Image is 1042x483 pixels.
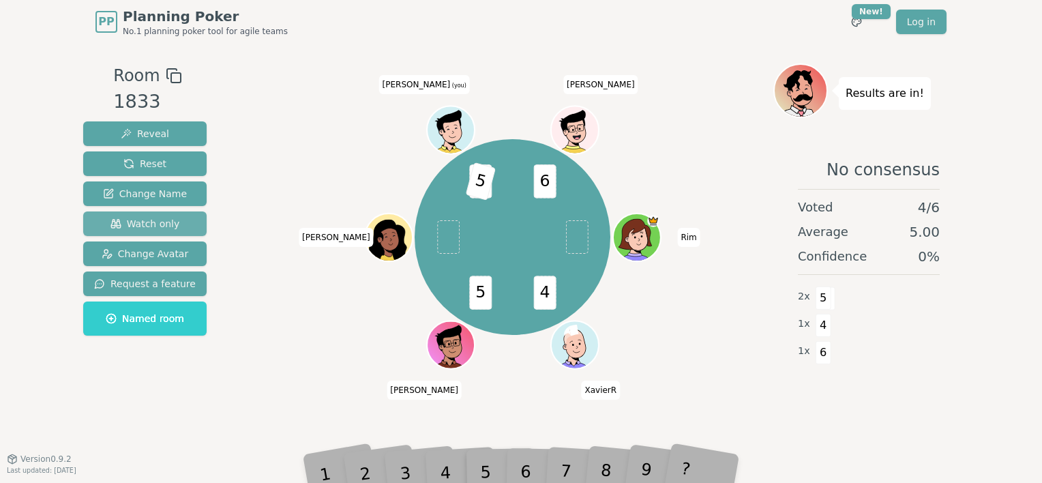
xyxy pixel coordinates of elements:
[83,211,207,236] button: Watch only
[428,107,473,152] button: Click to change your avatar
[83,302,207,336] button: Named room
[83,121,207,146] button: Reveal
[95,7,288,37] a: PPPlanning PokerNo.1 planning poker tool for agile teams
[387,381,462,400] span: Click to change your name
[846,84,924,103] p: Results are in!
[83,241,207,266] button: Change Avatar
[798,344,810,359] span: 1 x
[798,247,867,266] span: Confidence
[563,75,638,94] span: Click to change your name
[299,228,374,247] span: Click to change your name
[113,63,160,88] span: Room
[533,276,556,310] span: 4
[102,247,189,261] span: Change Avatar
[20,454,72,465] span: Version 0.9.2
[450,83,466,89] span: (you)
[827,159,940,181] span: No consensus
[909,222,940,241] span: 5.00
[379,75,470,94] span: Click to change your name
[844,10,869,34] button: New!
[123,26,288,37] span: No.1 planning poker tool for agile teams
[581,381,620,400] span: Click to change your name
[110,217,180,231] span: Watch only
[896,10,947,34] a: Log in
[123,7,288,26] span: Planning Poker
[816,341,831,364] span: 6
[918,247,940,266] span: 0 %
[113,88,181,116] div: 1833
[83,151,207,176] button: Reset
[533,164,556,198] span: 6
[798,198,833,217] span: Voted
[83,272,207,296] button: Request a feature
[816,287,831,310] span: 5
[798,317,810,332] span: 1 x
[469,276,492,310] span: 5
[123,157,166,171] span: Reset
[798,289,810,304] span: 2 x
[7,467,76,474] span: Last updated: [DATE]
[94,277,196,291] span: Request a feature
[98,14,114,30] span: PP
[798,222,848,241] span: Average
[103,187,187,201] span: Change Name
[106,312,184,325] span: Named room
[816,314,831,337] span: 4
[83,181,207,206] button: Change Name
[465,162,496,201] span: 5
[121,127,169,141] span: Reveal
[852,4,891,19] div: New!
[647,215,659,227] span: Rim is the host
[918,198,940,217] span: 4 / 6
[7,454,72,465] button: Version0.9.2
[677,228,700,247] span: Click to change your name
